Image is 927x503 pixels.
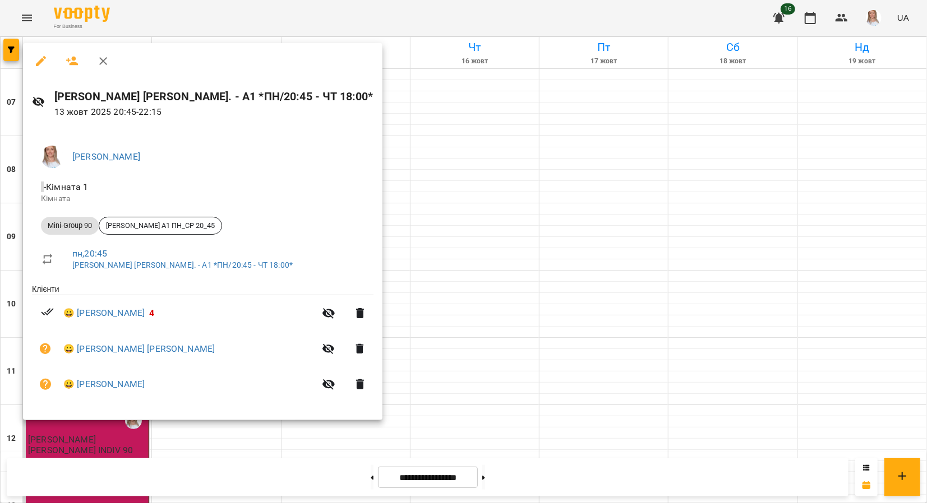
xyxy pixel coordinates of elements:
[32,336,59,362] button: Візит ще не сплачено. Додати оплату?
[63,306,145,320] a: 😀 [PERSON_NAME]
[72,260,293,269] a: [PERSON_NAME] [PERSON_NAME]. - А1 *ПН/20:45 - ЧТ 18:00*
[63,342,215,356] a: 😀 [PERSON_NAME] [PERSON_NAME]
[54,88,373,105] h6: [PERSON_NAME] [PERSON_NAME]. - А1 *ПН/20:45 - ЧТ 18:00*
[32,283,373,407] ul: Клієнти
[54,105,373,119] p: 13 жовт 2025 20:45 - 22:15
[63,378,145,391] a: 😀 [PERSON_NAME]
[41,305,54,319] svg: Візит сплачено
[41,181,91,192] span: - Кімната 1
[149,308,154,318] span: 4
[32,371,59,398] button: Візит ще не сплачено. Додати оплату?
[99,217,222,235] div: [PERSON_NAME] А1 ПН_СР 20_45
[41,146,63,168] img: a3864db21cf396e54496f7cceedc0ca3.jpg
[72,151,140,162] a: [PERSON_NAME]
[72,248,107,259] a: пн , 20:45
[99,221,222,231] span: [PERSON_NAME] А1 ПН_СР 20_45
[41,193,365,204] p: Кімната
[41,221,99,231] span: Mini-Group 90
